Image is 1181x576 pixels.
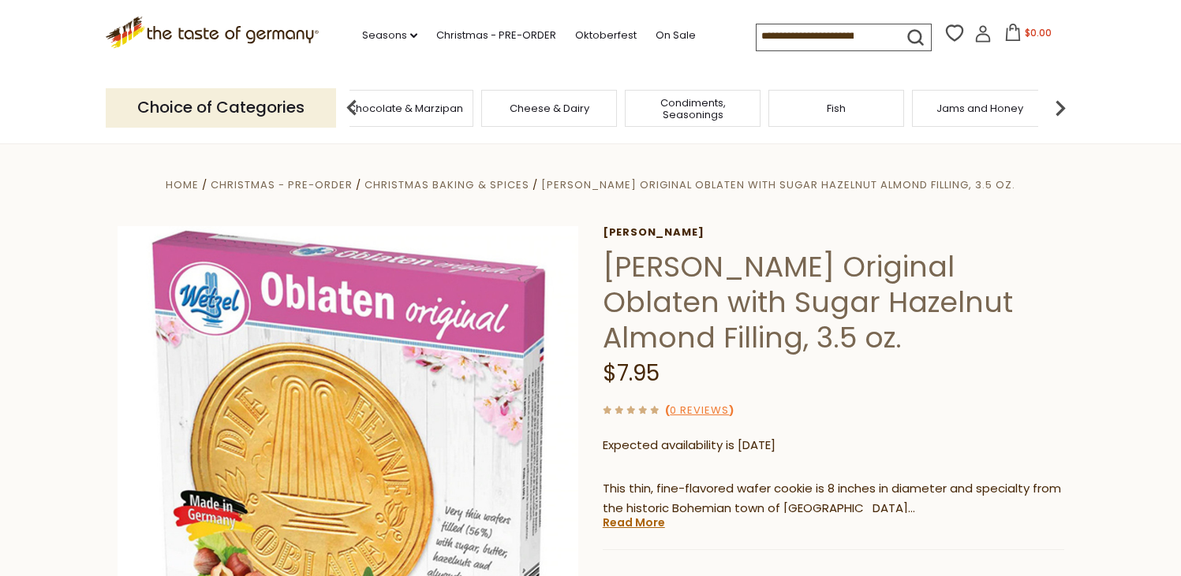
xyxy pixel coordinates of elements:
[1025,26,1052,39] span: $0.00
[510,102,589,114] a: Cheese & Dairy
[211,177,353,192] a: Christmas - PRE-ORDER
[336,92,368,124] img: previous arrow
[603,226,1064,239] a: [PERSON_NAME]
[575,27,637,44] a: Oktoberfest
[106,88,336,127] p: Choice of Categories
[348,102,463,114] a: Chocolate & Marzipan
[827,102,846,114] a: Fish
[364,177,529,192] a: Christmas Baking & Spices
[603,436,1064,455] p: Expected availability is [DATE]
[436,27,556,44] a: Christmas - PRE-ORDER
[603,249,1064,355] h1: [PERSON_NAME] Original Oblaten with Sugar Hazelnut Almond Filling, 3.5 oz.
[656,27,696,44] a: On Sale
[603,479,1064,518] p: This thin, fine-flavored wafer cookie is 8 inches in diameter and specialty from the historic Boh...
[936,102,1023,114] a: Jams and Honey
[630,97,756,121] a: Condiments, Seasonings
[362,27,417,44] a: Seasons
[603,515,665,530] a: Read More
[603,358,660,388] span: $7.95
[541,177,1015,192] a: [PERSON_NAME] Original Oblaten with Sugar Hazelnut Almond Filling, 3.5 oz.
[166,177,199,192] a: Home
[670,403,729,419] a: 0 Reviews
[1045,92,1076,124] img: next arrow
[665,403,734,418] span: ( )
[995,24,1062,47] button: $0.00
